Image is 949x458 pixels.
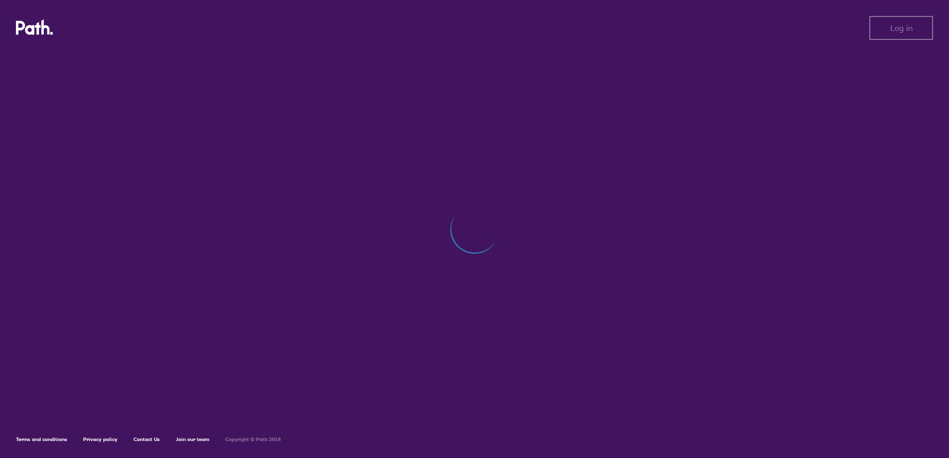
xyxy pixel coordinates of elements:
a: Terms and conditions [16,436,67,443]
button: Log in [869,16,933,40]
a: Join our team [176,436,209,443]
a: Contact Us [134,436,160,443]
h6: Copyright © Path 2018 [225,437,281,443]
a: Privacy policy [83,436,118,443]
span: Log in [890,23,913,32]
